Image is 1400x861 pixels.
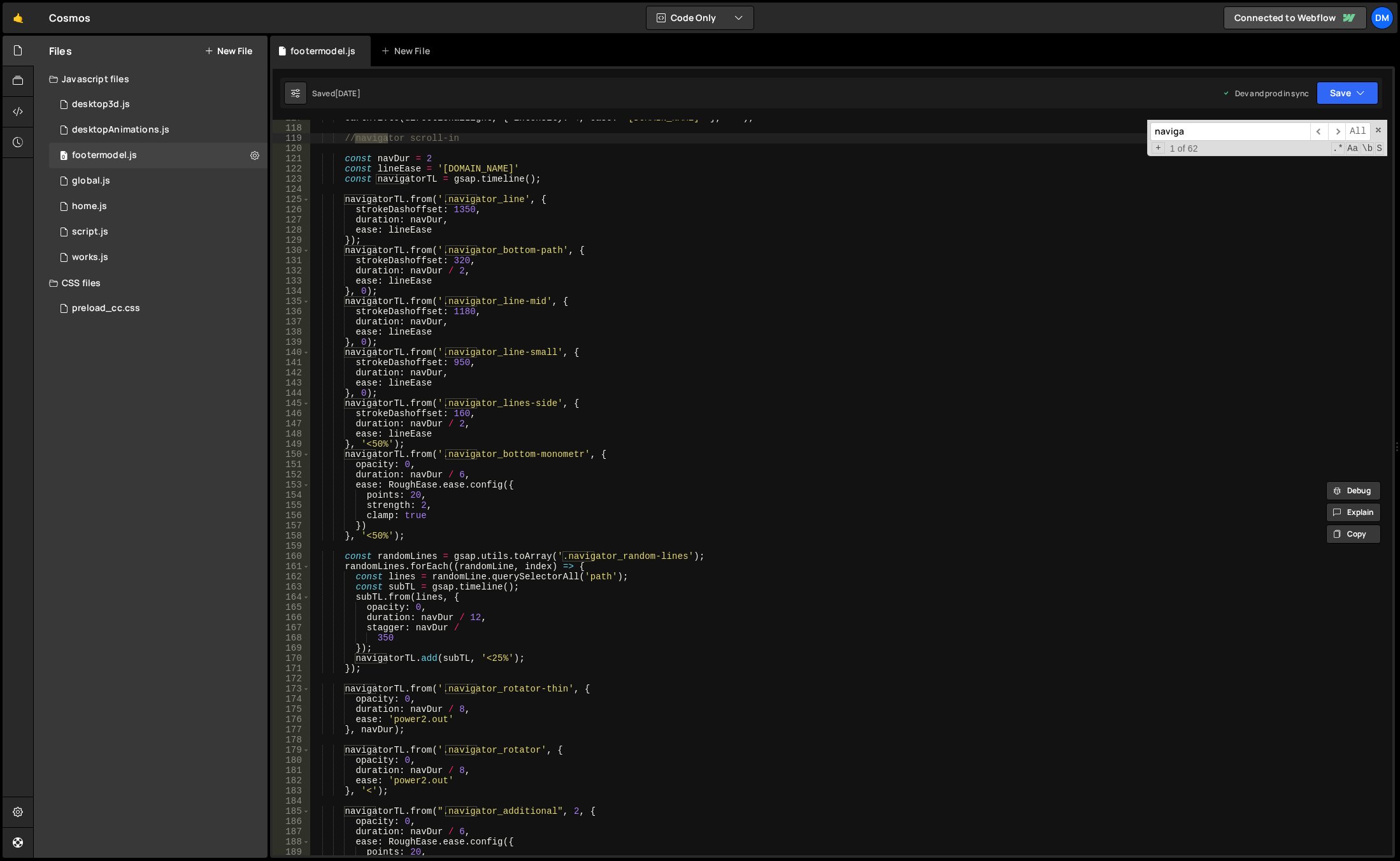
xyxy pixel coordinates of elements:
[273,500,310,510] div: 155
[273,714,310,725] div: 176
[1326,481,1381,500] button: Debug
[273,674,310,684] div: 172
[1371,6,1394,29] a: Dm
[1317,82,1378,105] button: Save
[273,816,310,827] div: 186
[273,123,310,133] div: 118
[273,235,310,245] div: 129
[60,152,68,162] span: 0
[273,194,310,205] div: 125
[273,317,310,327] div: 137
[273,225,310,235] div: 128
[273,755,310,765] div: 180
[273,184,310,194] div: 124
[273,459,310,470] div: 151
[381,45,434,57] div: New File
[273,347,310,358] div: 140
[72,175,110,187] div: global.js
[1326,503,1381,522] button: Explain
[49,245,268,270] div: 4562/18273.js
[273,602,310,612] div: 165
[273,633,310,643] div: 168
[273,337,310,347] div: 139
[273,541,310,551] div: 159
[273,266,310,276] div: 132
[273,561,310,572] div: 161
[273,154,310,164] div: 121
[72,252,108,263] div: works.js
[273,215,310,225] div: 127
[273,735,310,745] div: 178
[49,219,268,245] div: 4562/8178.js
[646,6,754,29] button: Code Only
[49,143,268,168] div: 4562/19930.js
[1345,122,1371,141] span: Alt-Enter
[1346,142,1359,155] span: CaseSensitive Search
[273,398,310,409] div: 145
[273,470,310,480] div: 152
[273,704,310,714] div: 175
[1150,122,1310,141] input: Search for
[273,480,310,490] div: 153
[273,307,310,317] div: 136
[273,358,310,368] div: 141
[273,765,310,776] div: 181
[273,612,310,623] div: 166
[273,847,310,857] div: 189
[72,303,140,314] div: preload_cc.css
[273,449,310,459] div: 150
[273,256,310,266] div: 131
[49,194,268,219] div: 4562/18224.js
[273,776,310,786] div: 182
[273,409,310,419] div: 146
[273,582,310,592] div: 163
[1328,122,1346,141] span: ​
[273,419,310,429] div: 147
[273,572,310,582] div: 162
[204,46,252,56] button: New File
[273,276,310,286] div: 133
[273,745,310,755] div: 179
[273,837,310,847] div: 188
[273,429,310,439] div: 148
[273,643,310,653] div: 169
[34,66,268,92] div: Javascript files
[273,521,310,531] div: 157
[49,296,268,321] div: 4562/19944.css
[273,439,310,449] div: 149
[273,245,310,256] div: 130
[1224,6,1367,29] a: Connected to Webflow
[1375,142,1383,155] span: Search In Selection
[273,174,310,184] div: 123
[49,92,268,117] div: 4562/19931.js
[72,124,169,136] div: desktopAnimations.js
[273,827,310,837] div: 187
[3,3,34,33] a: 🤙
[1331,142,1345,155] span: RegExp Search
[273,368,310,378] div: 142
[273,388,310,398] div: 144
[273,663,310,674] div: 171
[72,201,107,212] div: home.js
[273,592,310,602] div: 164
[273,133,310,143] div: 119
[273,786,310,796] div: 183
[273,164,310,174] div: 122
[1222,88,1309,99] div: Dev and prod in sync
[1310,122,1328,141] span: ​
[335,88,361,99] div: [DATE]
[49,168,268,194] div: 4562/18145.js
[290,45,355,57] div: footermodel.js
[273,327,310,337] div: 138
[273,694,310,704] div: 174
[1152,142,1165,154] span: Toggle Replace mode
[1326,525,1381,544] button: Copy
[273,725,310,735] div: 177
[312,88,361,99] div: Saved
[72,99,130,110] div: desktop3d.js
[1165,143,1203,154] span: 1 of 62
[49,10,90,25] div: Cosmos
[273,490,310,500] div: 154
[273,378,310,388] div: 143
